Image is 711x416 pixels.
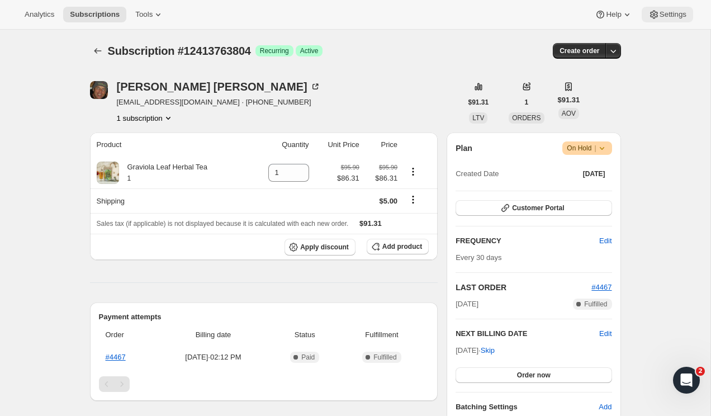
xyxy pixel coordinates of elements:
span: | [594,144,596,153]
th: Shipping [90,188,250,213]
span: Create order [560,46,599,55]
button: Order now [456,367,612,383]
button: Add product [367,239,429,254]
small: $95.90 [379,164,397,171]
span: Fulfilled [373,353,396,362]
span: Skip [481,345,495,356]
span: Settings [660,10,686,19]
a: #4467 [106,353,126,361]
span: Apply discount [300,243,349,252]
th: Unit Price [312,133,363,157]
span: Add product [382,242,422,251]
span: Paid [301,353,315,362]
button: 1 [518,94,535,110]
button: Analytics [18,7,61,22]
span: On Hold [567,143,607,154]
span: 2 [696,367,705,376]
span: Billing date [158,329,268,341]
h2: Payment attempts [99,311,429,323]
th: Product [90,133,250,157]
span: Sales tax (if applicable) is not displayed because it is calculated with each new order. [97,220,349,228]
span: Recurring [260,46,289,55]
span: [DATE] · [456,346,495,354]
div: Graviola Leaf Herbal Tea [119,162,208,184]
h2: Plan [456,143,472,154]
span: [DATE] [583,169,605,178]
span: Tools [135,10,153,19]
button: Subscriptions [63,7,126,22]
small: 1 [127,174,131,182]
span: Fulfillment [342,329,422,341]
span: AOV [562,110,576,117]
span: Fulfilled [584,300,607,309]
span: Analytics [25,10,54,19]
th: Quantity [249,133,312,157]
span: Status [275,329,335,341]
h2: FREQUENCY [456,235,599,247]
button: Product actions [117,112,174,124]
h6: Batching Settings [456,401,599,413]
th: Order [99,323,155,347]
span: [DATE] [456,299,478,310]
button: Subscriptions [90,43,106,59]
button: Skip [474,342,501,360]
button: Apply discount [285,239,355,256]
button: Settings [642,7,693,22]
button: Tools [129,7,170,22]
span: [EMAIL_ADDRESS][DOMAIN_NAME] · [PHONE_NUMBER] [117,97,321,108]
span: ORDERS [512,114,541,122]
span: Ian Scott [90,81,108,99]
button: [DATE] [576,166,612,182]
span: Subscriptions [70,10,120,19]
span: Customer Portal [512,204,564,212]
span: Active [300,46,319,55]
span: 1 [525,98,529,107]
div: [PERSON_NAME] [PERSON_NAME] [117,81,321,92]
span: Subscription #12413763804 [108,45,251,57]
span: $91.31 [558,94,580,106]
button: Product actions [404,166,422,178]
span: [DATE] · 02:12 PM [158,352,268,363]
button: Shipping actions [404,193,422,206]
button: Edit [592,232,618,250]
span: LTV [472,114,484,122]
span: Every 30 days [456,253,501,262]
img: product img [97,162,119,184]
a: #4467 [591,283,612,291]
iframe: Intercom live chat [673,367,700,394]
th: Price [363,133,401,157]
button: Add [592,398,618,416]
span: $91.31 [468,98,489,107]
span: Order now [517,371,551,380]
button: $91.31 [462,94,496,110]
h2: NEXT BILLING DATE [456,328,599,339]
span: Add [599,401,612,413]
span: $5.00 [380,197,398,205]
span: $86.31 [366,173,397,184]
button: Help [588,7,639,22]
span: $86.31 [337,173,359,184]
span: Edit [599,235,612,247]
button: Customer Portal [456,200,612,216]
button: Edit [599,328,612,339]
span: Help [606,10,621,19]
button: Create order [553,43,606,59]
h2: LAST ORDER [456,282,591,293]
button: #4467 [591,282,612,293]
small: $95.90 [341,164,359,171]
span: $91.31 [359,219,382,228]
nav: Pagination [99,376,429,392]
span: Created Date [456,168,499,179]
